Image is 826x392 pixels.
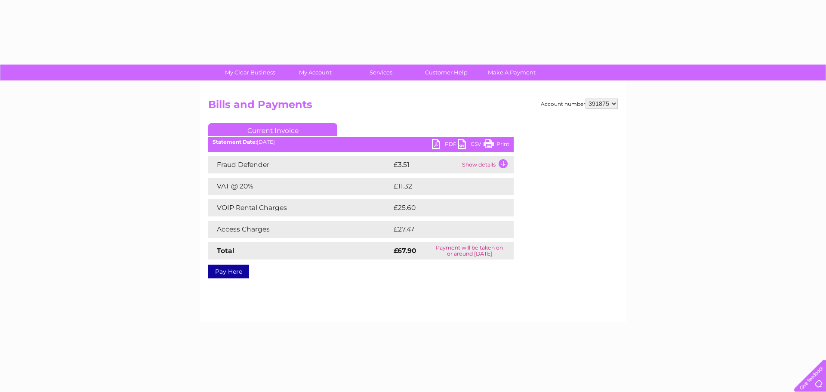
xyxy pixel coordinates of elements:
a: Make A Payment [476,65,547,80]
a: Print [484,139,509,151]
td: £3.51 [391,156,460,173]
td: Fraud Defender [208,156,391,173]
a: My Account [280,65,351,80]
td: VOIP Rental Charges [208,199,391,216]
td: £11.32 [391,178,494,195]
a: My Clear Business [215,65,286,80]
td: Payment will be taken on or around [DATE] [425,242,514,259]
div: [DATE] [208,139,514,145]
h2: Bills and Payments [208,99,618,115]
div: Account number [541,99,618,109]
a: PDF [432,139,458,151]
a: Current Invoice [208,123,337,136]
td: Access Charges [208,221,391,238]
td: £27.47 [391,221,496,238]
td: £25.60 [391,199,496,216]
strong: £67.90 [394,247,416,255]
td: Show details [460,156,514,173]
strong: Total [217,247,234,255]
a: Pay Here [208,265,249,278]
b: Statement Date: [213,139,257,145]
td: VAT @ 20% [208,178,391,195]
a: CSV [458,139,484,151]
a: Customer Help [411,65,482,80]
a: Services [345,65,416,80]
